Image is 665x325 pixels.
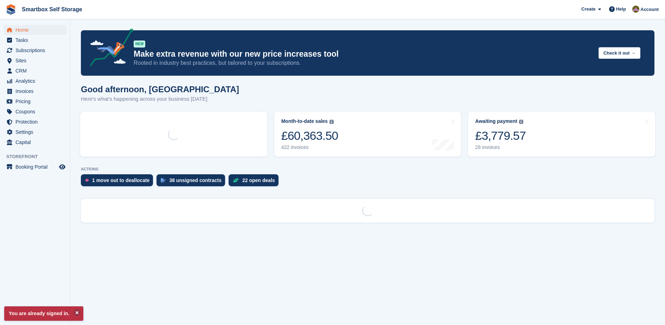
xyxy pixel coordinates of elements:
[475,129,526,143] div: £3,779.57
[84,29,133,69] img: price-adjustments-announcement-icon-8257ccfd72463d97f412b2fc003d46551f7dbcb40ab6d574587a9cd5c0d94...
[581,6,595,13] span: Create
[4,56,66,65] a: menu
[15,127,58,137] span: Settings
[92,177,149,183] div: 1 move out to deallocate
[640,6,659,13] span: Account
[15,76,58,86] span: Analytics
[599,47,640,59] button: Check it out →
[15,86,58,96] span: Invoices
[15,96,58,106] span: Pricing
[81,85,239,94] h1: Good afternoon, [GEOGRAPHIC_DATA]
[632,6,639,13] img: Kayleigh Devlin
[281,144,338,150] div: 422 invoices
[19,4,85,15] a: Smartbox Self Storage
[169,177,222,183] div: 38 unsigned contracts
[15,25,58,35] span: Home
[281,118,328,124] div: Month-to-date sales
[15,56,58,65] span: Sites
[330,120,334,124] img: icon-info-grey-7440780725fd019a000dd9b08b2336e03edf1995a4989e88bcd33f0948082b44.svg
[81,167,654,171] p: ACTIONS
[15,162,58,172] span: Booking Portal
[233,178,239,183] img: deal-1b604bf984904fb50ccaf53a9ad4b4a5d6e5aea283cecdc64d6e3604feb123c2.svg
[15,117,58,127] span: Protection
[4,86,66,96] a: menu
[134,49,593,59] p: Make extra revenue with our new price increases tool
[6,4,16,15] img: stora-icon-8386f47178a22dfd0bd8f6a31ec36ba5ce8667c1dd55bd0f319d3a0aa187defe.svg
[81,174,156,190] a: 1 move out to deallocate
[4,66,66,76] a: menu
[475,144,526,150] div: 28 invoices
[519,120,523,124] img: icon-info-grey-7440780725fd019a000dd9b08b2336e03edf1995a4989e88bcd33f0948082b44.svg
[134,59,593,67] p: Rooted in industry best practices, but tailored to your subscriptions.
[134,40,145,48] div: NEW
[281,129,338,143] div: £60,363.50
[4,127,66,137] a: menu
[468,112,655,157] a: Awaiting payment £3,779.57 28 invoices
[4,25,66,35] a: menu
[161,178,166,182] img: contract_signature_icon-13c848040528278c33f63329250d36e43548de30e8caae1d1a13099fd9432cc5.svg
[229,174,282,190] a: 22 open deals
[4,35,66,45] a: menu
[475,118,517,124] div: Awaiting payment
[15,45,58,55] span: Subscriptions
[274,112,461,157] a: Month-to-date sales £60,363.50 422 invoices
[4,117,66,127] a: menu
[4,107,66,117] a: menu
[4,306,83,321] p: You are already signed in.
[242,177,275,183] div: 22 open deals
[4,162,66,172] a: menu
[85,178,89,182] img: move_outs_to_deallocate_icon-f764333ba52eb49d3ac5e1228854f67142a1ed5810a6f6cc68b1a99e826820c5.svg
[616,6,626,13] span: Help
[15,35,58,45] span: Tasks
[58,163,66,171] a: Preview store
[4,45,66,55] a: menu
[81,95,239,103] p: Here's what's happening across your business [DATE]
[15,107,58,117] span: Coupons
[15,137,58,147] span: Capital
[156,174,229,190] a: 38 unsigned contracts
[6,153,70,160] span: Storefront
[15,66,58,76] span: CRM
[4,76,66,86] a: menu
[4,96,66,106] a: menu
[4,137,66,147] a: menu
